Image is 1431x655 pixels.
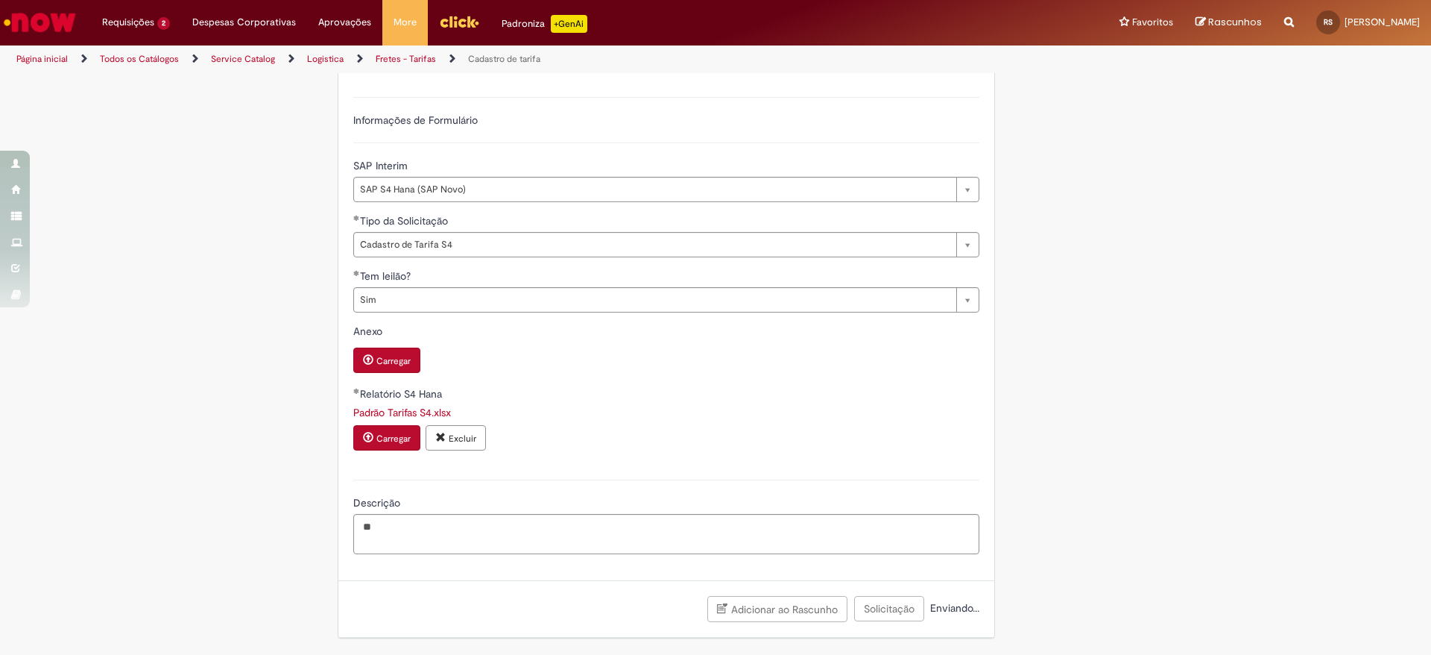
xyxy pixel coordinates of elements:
span: Obrigatório Preenchido [353,270,360,276]
small: Carregar [376,355,411,367]
a: Rascunhos [1195,16,1262,30]
span: Cadastro de Tarifa S4 [360,233,949,257]
img: ServiceNow [1,7,78,37]
img: click_logo_yellow_360x200.png [439,10,479,33]
span: Tipo da Solicitação [360,214,451,228]
span: Tem leilão? [360,269,414,283]
a: Página inicial [16,53,68,65]
div: Padroniza [502,15,587,33]
span: Obrigatório Preenchido [353,215,360,221]
small: Excluir [449,433,476,445]
span: Obrigatório Preenchido [353,388,360,394]
a: Todos os Catálogos [100,53,179,65]
span: SAP Interim [353,159,411,172]
small: Carregar [376,433,411,445]
span: More [394,15,417,30]
button: Excluir anexo Padrão Tarifas S4.xlsx [426,425,486,451]
p: +GenAi [551,15,587,33]
span: Relatório S4 Hana [360,387,445,401]
span: Favoritos [1132,15,1173,30]
span: Descrição [353,496,403,510]
a: Logistica [307,53,344,65]
textarea: Descrição [353,514,979,554]
a: Cadastro de tarifa [468,53,540,65]
span: SAP S4 Hana (SAP Novo) [360,178,949,201]
span: RS [1324,17,1333,27]
span: Anexo [353,325,385,338]
a: Fretes - Tarifas [376,53,436,65]
span: Requisições [102,15,154,30]
span: Despesas Corporativas [192,15,296,30]
label: Informações de Formulário [353,113,478,127]
button: Carregar anexo de Relatório S4 Hana Required [353,425,420,451]
span: Sim [360,288,949,312]
span: Enviando... [927,601,979,615]
ul: Trilhas de página [11,46,943,73]
span: 2 [157,17,170,30]
a: Download de Padrão Tarifas S4.xlsx [353,406,451,419]
span: Aprovações [318,15,371,30]
a: Service Catalog [211,53,275,65]
span: Rascunhos [1208,15,1262,29]
span: [PERSON_NAME] [1345,16,1420,28]
button: Carregar anexo de Anexo [353,348,420,373]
